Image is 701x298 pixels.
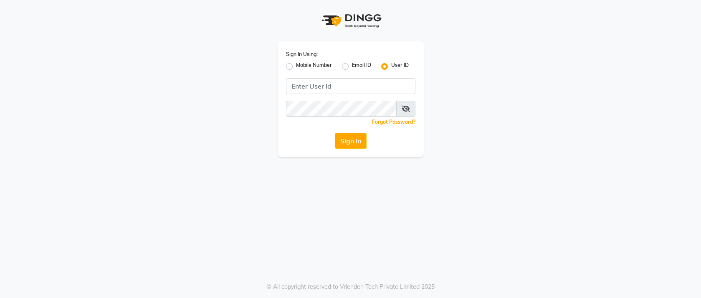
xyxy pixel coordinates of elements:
[286,51,318,58] label: Sign In Using:
[352,61,371,71] label: Email ID
[286,101,397,117] input: Username
[335,133,367,149] button: Sign In
[286,78,415,94] input: Username
[317,8,384,33] img: logo1.svg
[296,61,332,71] label: Mobile Number
[391,61,409,71] label: User ID
[372,119,415,125] a: Forgot Password?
